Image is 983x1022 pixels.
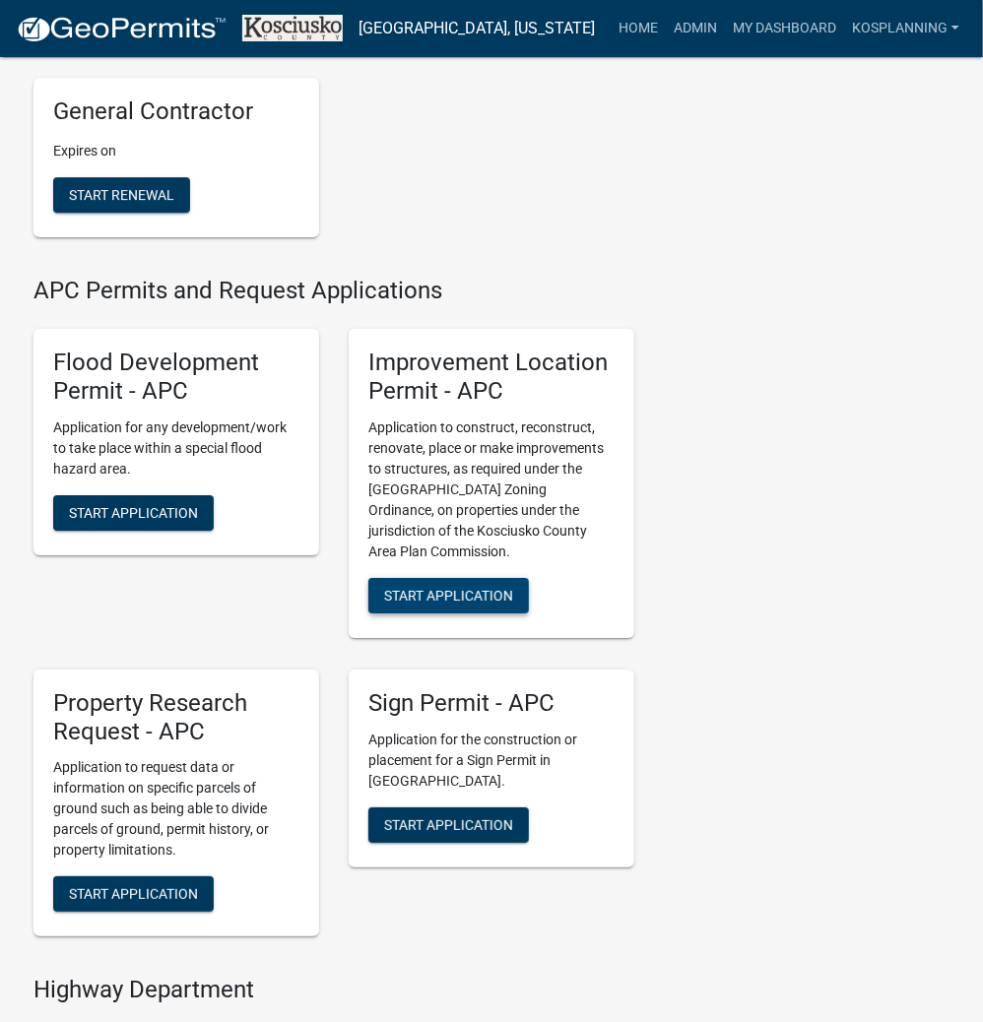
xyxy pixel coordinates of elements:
[368,349,615,406] h5: Improvement Location Permit - APC
[384,587,513,603] span: Start Application
[53,876,214,912] button: Start Application
[53,757,299,861] p: Application to request data or information on specific parcels of ground such as being able to di...
[53,177,190,213] button: Start Renewal
[53,141,299,161] p: Expires on
[69,187,174,203] span: Start Renewal
[611,10,666,47] a: Home
[53,349,299,406] h5: Flood Development Permit - APC
[725,10,844,47] a: My Dashboard
[53,97,299,126] h5: General Contractor
[53,689,299,746] h5: Property Research Request - APC
[53,495,214,531] button: Start Application
[368,578,529,613] button: Start Application
[384,816,513,832] span: Start Application
[69,886,198,902] span: Start Application
[368,807,529,843] button: Start Application
[368,689,615,718] h5: Sign Permit - APC
[242,15,343,41] img: Kosciusko County, Indiana
[844,10,967,47] a: kosplanning
[368,417,615,562] p: Application to construct, reconstruct, renovate, place or make improvements to structures, as req...
[53,417,299,479] p: Application for any development/work to take place within a special flood hazard area.
[368,730,615,792] p: Application for the construction or placement for a Sign Permit in [GEOGRAPHIC_DATA].
[666,10,725,47] a: Admin
[33,976,634,1004] h4: Highway Department
[33,277,634,305] h4: APC Permits and Request Applications
[359,12,595,45] a: [GEOGRAPHIC_DATA], [US_STATE]
[69,504,198,520] span: Start Application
